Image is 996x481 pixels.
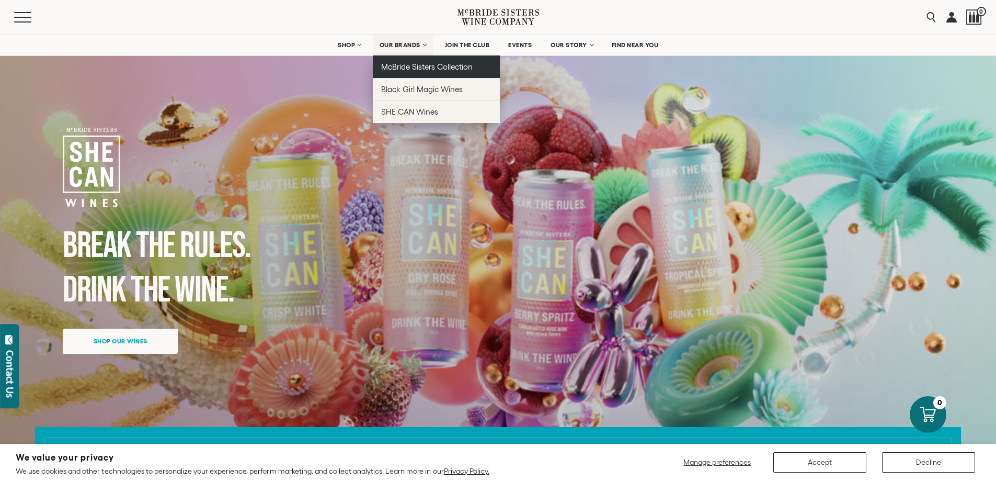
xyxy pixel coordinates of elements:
[508,41,532,49] span: EVENTS
[501,35,539,55] a: EVENTS
[16,453,489,462] h2: We value your privacy
[131,269,170,312] span: the
[380,41,420,49] span: OUR BRANDS
[544,35,600,55] a: OUR STORY
[373,78,500,100] a: Black Girl Magic Wines
[381,85,463,94] span: Black Girl Magic Wines
[438,35,497,55] a: JOIN THE CLUB
[63,329,178,354] a: Shop our wines
[605,35,666,55] a: FIND NEAR YOU
[175,269,234,312] span: Wine.
[683,458,751,466] span: Manage preferences
[5,350,15,398] div: Contact Us
[677,452,758,473] button: Manage preferences
[933,396,946,409] div: 0
[373,55,500,78] a: McBride Sisters Collection
[180,224,250,268] span: Rules.
[373,100,500,123] a: SHE CAN Wines
[63,224,131,268] span: Break
[977,7,986,16] span: 0
[444,467,489,475] a: Privacy Policy.
[445,41,490,49] span: JOIN THE CLUB
[63,269,126,312] span: Drink
[75,331,166,351] span: Shop our wines
[14,12,52,23] button: Mobile Menu Trigger
[381,62,473,71] span: McBride Sisters Collection
[381,107,438,116] span: SHE CAN Wines
[338,41,356,49] span: SHOP
[331,35,368,55] a: SHOP
[373,35,433,55] a: OUR BRANDS
[773,452,866,473] button: Accept
[882,452,975,473] button: Decline
[136,224,175,268] span: the
[16,466,489,476] p: We use cookies and other technologies to personalize your experience, perform marketing, and coll...
[551,41,587,49] span: OUR STORY
[612,41,659,49] span: FIND NEAR YOU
